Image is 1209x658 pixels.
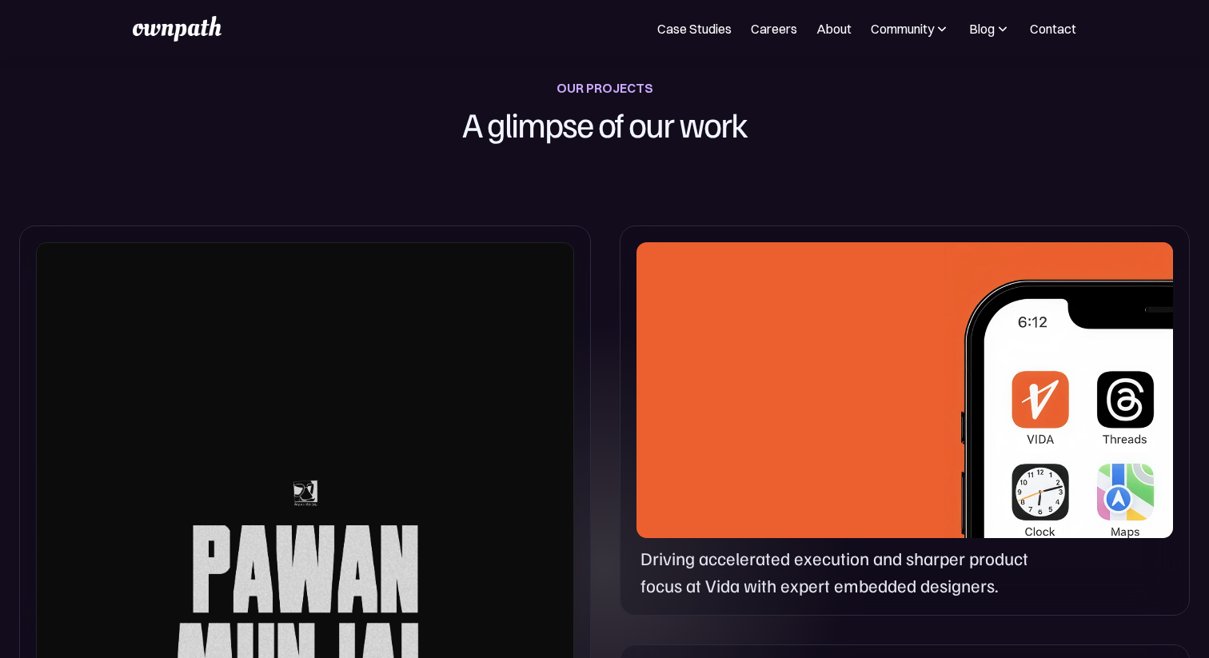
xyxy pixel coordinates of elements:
[382,99,827,149] h1: A glimpse of our work
[871,19,934,38] div: Community
[871,19,950,38] div: Community
[557,77,653,99] div: OUR PROJECTS
[657,19,732,38] a: Case Studies
[816,19,852,38] a: About
[751,19,797,38] a: Careers
[969,19,995,38] div: Blog
[1030,19,1076,38] a: Contact
[969,19,1011,38] div: Blog
[640,544,1056,599] p: Driving accelerated execution and sharper product focus at Vida with expert embedded designers.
